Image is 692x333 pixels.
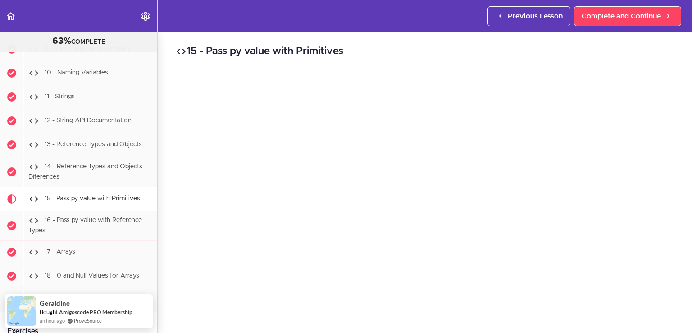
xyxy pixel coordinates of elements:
[487,6,570,26] a: Previous Lesson
[176,44,674,59] h2: 15 - Pass py value with Primitives
[45,141,142,148] span: 13 - Reference Types and Objects
[140,11,151,22] svg: Settings Menu
[11,36,146,47] div: COMPLETE
[7,296,36,326] img: provesource social proof notification image
[45,195,140,202] span: 15 - Pass py value with Primitives
[45,69,108,76] span: 10 - Naming Variables
[74,317,102,324] a: ProveSource
[40,308,58,315] span: Bought
[45,273,139,279] span: 18 - 0 and Null Values for Arrays
[508,11,563,22] span: Previous Lesson
[40,300,70,307] span: Geraldine
[40,317,65,324] span: an hour ago
[59,309,132,315] a: Amigoscode PRO Membership
[28,217,142,234] span: 16 - Pass py value with Reference Types
[5,11,16,22] svg: Back to course curriculum
[45,93,75,100] span: 11 - Strings
[582,11,661,22] span: Complete and Continue
[28,163,142,180] span: 14 - Reference Types and Objects Diferences
[52,37,71,46] span: 63%
[45,117,132,124] span: 12 - String API Documentation
[45,249,75,255] span: 17 - Arrays
[574,6,681,26] a: Complete and Continue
